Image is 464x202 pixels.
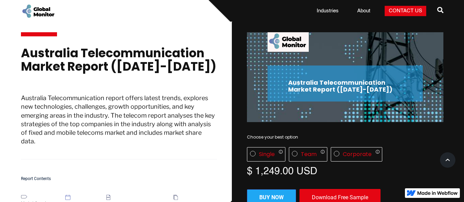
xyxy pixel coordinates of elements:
[259,151,275,158] div: Single
[313,8,343,14] a: Industries
[288,79,402,93] h2: Australia Telecommunication Market Report ([DATE]-[DATE])
[385,6,426,16] a: Contact Us
[437,5,443,15] span: 
[21,3,55,19] a: home
[247,147,443,162] div: License
[21,94,217,159] p: Australia Telecommunication report offers latest trends, explores new technologies, challenges, g...
[437,4,443,18] a: 
[247,134,443,141] div: Choose your best option
[301,151,317,158] div: Team
[21,47,217,80] h1: Australia Telecommunication Market Report ([DATE]-[DATE])
[21,177,217,181] h5: Report Contents
[353,8,374,14] a: About
[247,165,443,175] div: $ 1,249.00 USD
[417,191,458,195] img: Made in Webflow
[343,151,372,158] div: Corporate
